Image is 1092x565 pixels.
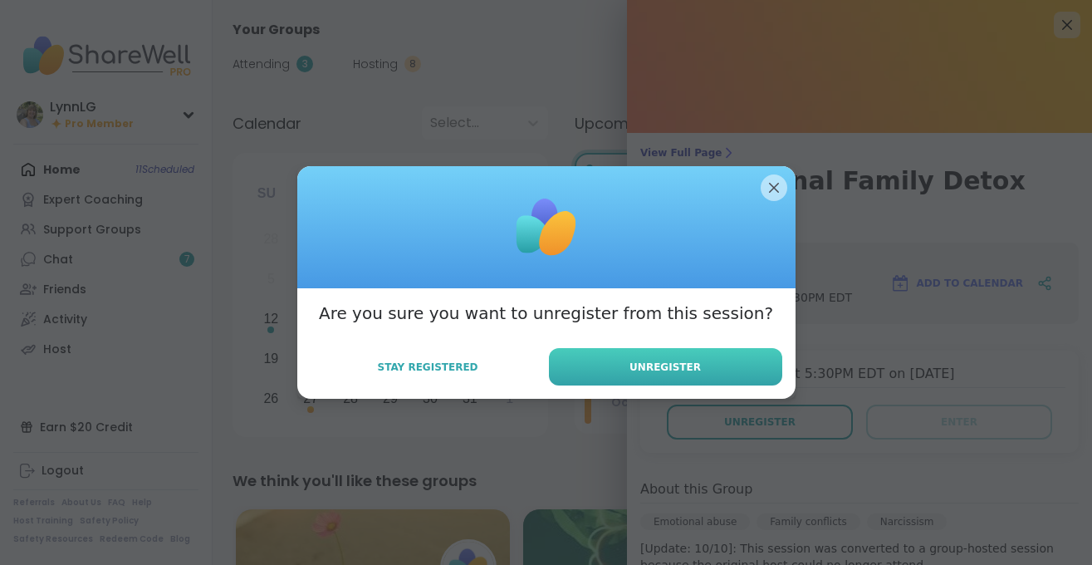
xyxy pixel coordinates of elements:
[319,302,773,325] h3: Are you sure you want to unregister from this session?
[311,350,546,385] button: Stay Registered
[629,360,701,375] span: Unregister
[505,186,588,269] img: ShareWell Logomark
[549,348,782,386] button: Unregister
[377,360,477,375] span: Stay Registered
